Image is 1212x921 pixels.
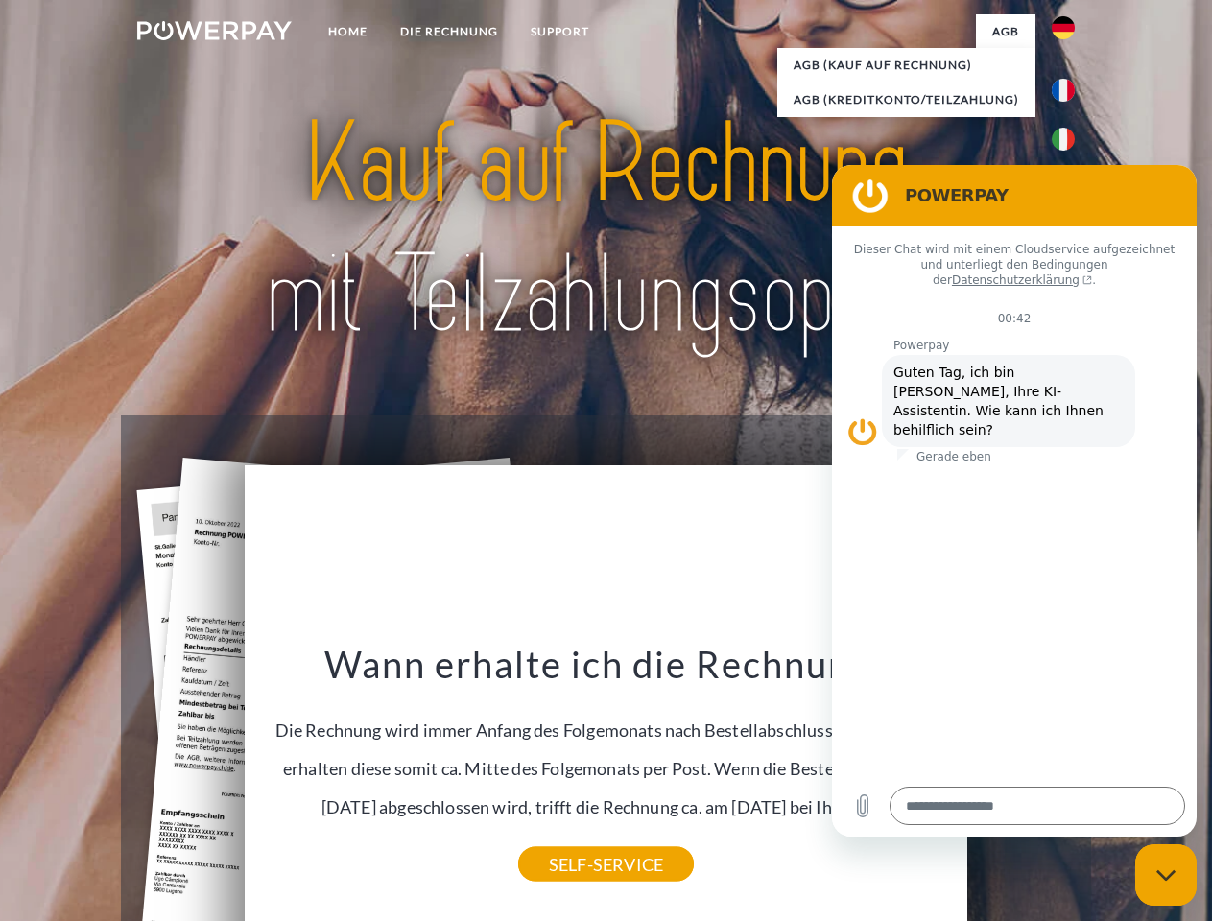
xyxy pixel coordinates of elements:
[384,14,514,49] a: DIE RECHNUNG
[183,92,1029,367] img: title-powerpay_de.svg
[1052,79,1075,102] img: fr
[1135,844,1197,906] iframe: Schaltfläche zum Öffnen des Messaging-Fensters; Konversation läuft
[256,641,957,864] div: Die Rechnung wird immer Anfang des Folgemonats nach Bestellabschluss generiert. Sie erhalten dies...
[976,14,1035,49] a: agb
[1052,128,1075,151] img: it
[256,641,957,687] h3: Wann erhalte ich die Rechnung?
[832,165,1197,837] iframe: Messaging-Fenster
[518,847,694,882] a: SELF-SERVICE
[312,14,384,49] a: Home
[777,48,1035,83] a: AGB (Kauf auf Rechnung)
[777,83,1035,117] a: AGB (Kreditkonto/Teilzahlung)
[514,14,606,49] a: SUPPORT
[137,21,292,40] img: logo-powerpay-white.svg
[1052,16,1075,39] img: de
